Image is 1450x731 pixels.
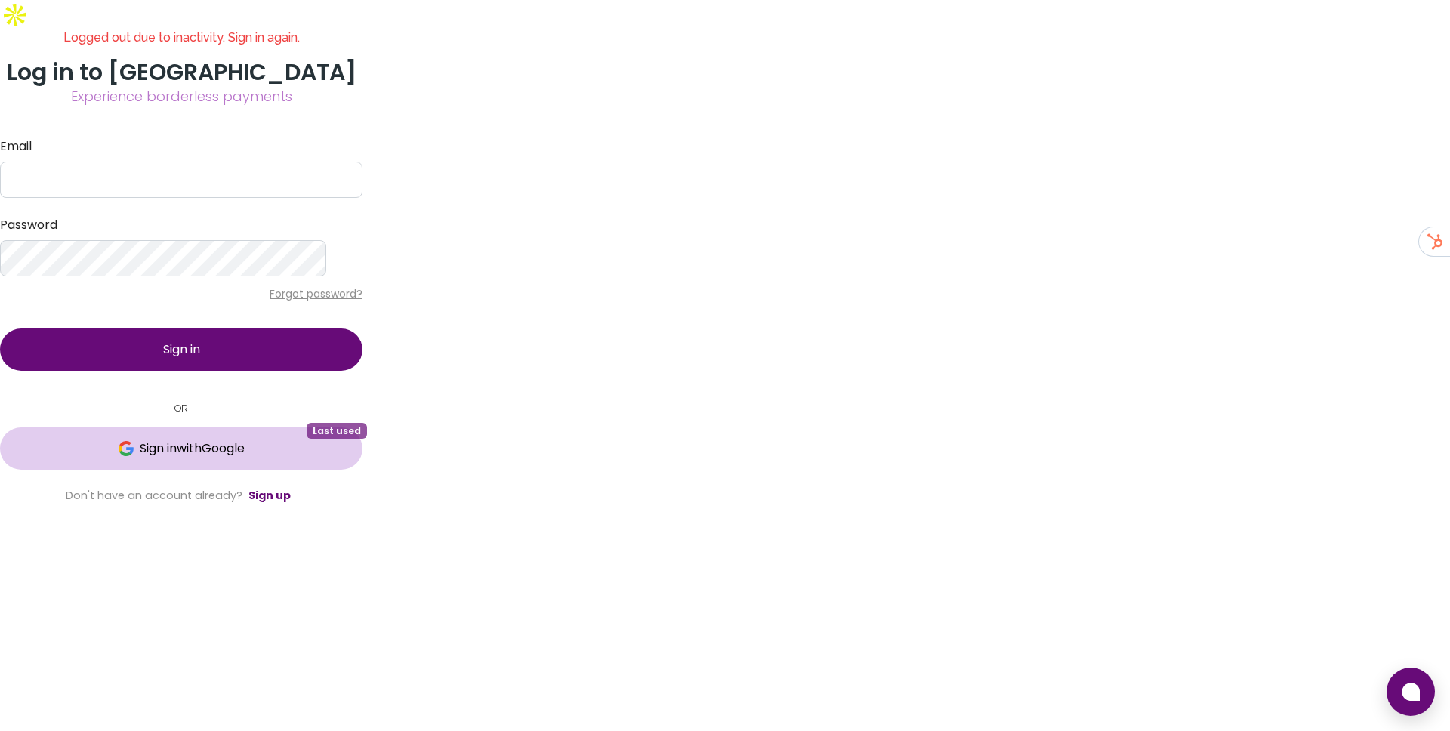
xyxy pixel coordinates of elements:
span: Sign in with Google [140,440,245,458]
span: Sign in [163,341,200,358]
a: Sign up [248,488,291,503]
span: Last used [307,423,367,438]
span: Don't have an account already? [66,488,242,503]
span: Experience borderless payments [71,87,292,106]
img: Google [119,441,134,456]
button: Open chat window [1387,668,1435,716]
